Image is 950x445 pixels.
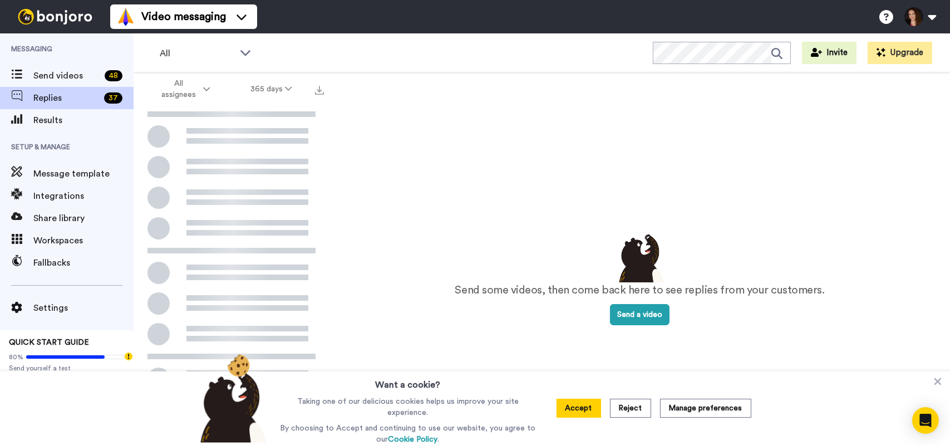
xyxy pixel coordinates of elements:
[455,282,825,299] p: Send some videos, then come back here to see replies from your customers.
[13,9,97,25] img: bj-logo-header-white.svg
[9,364,125,373] span: Send yourself a test
[33,114,134,127] span: Results
[117,8,135,26] img: vm-color.svg
[557,399,601,418] button: Accept
[660,399,751,418] button: Manage preferences
[124,351,134,361] div: Tooltip anchor
[375,371,440,392] h3: Want a cookie?
[33,69,100,82] span: Send videos
[802,42,857,64] button: Invite
[277,423,538,445] p: By choosing to Accept and continuing to use our website, you agree to our .
[315,86,324,95] img: export.svg
[33,167,134,180] span: Message template
[33,91,100,105] span: Replies
[141,9,226,25] span: Video messaging
[33,301,134,315] span: Settings
[388,436,437,443] a: Cookie Policy
[33,234,134,247] span: Workspaces
[230,79,312,99] button: 365 days
[610,311,670,319] a: Send a video
[912,407,939,434] div: Open Intercom Messenger
[9,353,23,361] span: 80%
[9,339,89,346] span: QUICK START GUIDE
[277,396,538,418] p: Taking one of our delicious cookies helps us improve your site experience.
[160,47,234,60] span: All
[868,42,932,64] button: Upgrade
[312,81,327,97] button: Export all results that match these filters now.
[136,74,230,105] button: All assignees
[190,354,273,443] img: bear-with-cookie.png
[33,212,134,225] span: Share library
[612,231,668,282] img: results-emptystates.png
[33,256,134,270] span: Fallbacks
[156,78,201,100] span: All assignees
[105,70,122,81] div: 48
[610,399,651,418] button: Reject
[610,304,670,325] button: Send a video
[33,189,134,203] span: Integrations
[104,92,122,104] div: 37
